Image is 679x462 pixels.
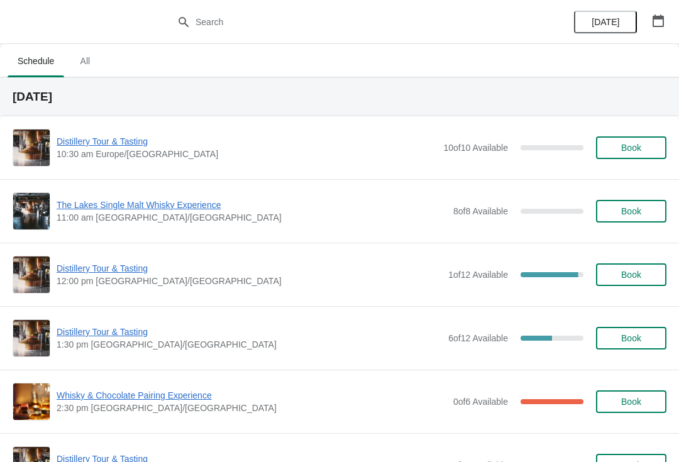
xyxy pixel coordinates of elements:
[13,383,50,420] img: Whisky & Chocolate Pairing Experience | | 2:30 pm Europe/London
[57,326,442,338] span: Distillery Tour & Tasting
[57,275,442,287] span: 12:00 pm [GEOGRAPHIC_DATA]/[GEOGRAPHIC_DATA]
[57,199,447,211] span: The Lakes Single Malt Whisky Experience
[621,270,641,280] span: Book
[57,389,447,402] span: Whisky & Chocolate Pairing Experience
[13,193,50,229] img: The Lakes Single Malt Whisky Experience | | 11:00 am Europe/London
[13,91,666,103] h2: [DATE]
[57,211,447,224] span: 11:00 am [GEOGRAPHIC_DATA]/[GEOGRAPHIC_DATA]
[453,397,508,407] span: 0 of 6 Available
[8,50,64,72] span: Schedule
[453,206,508,216] span: 8 of 8 Available
[13,320,50,356] img: Distillery Tour & Tasting | | 1:30 pm Europe/London
[596,390,666,413] button: Book
[443,143,508,153] span: 10 of 10 Available
[596,200,666,223] button: Book
[596,327,666,349] button: Book
[57,135,437,148] span: Distillery Tour & Tasting
[448,333,508,343] span: 6 of 12 Available
[69,50,101,72] span: All
[621,397,641,407] span: Book
[596,263,666,286] button: Book
[574,11,637,33] button: [DATE]
[621,143,641,153] span: Book
[195,11,509,33] input: Search
[596,136,666,159] button: Book
[57,148,437,160] span: 10:30 am Europe/[GEOGRAPHIC_DATA]
[57,402,447,414] span: 2:30 pm [GEOGRAPHIC_DATA]/[GEOGRAPHIC_DATA]
[448,270,508,280] span: 1 of 12 Available
[621,333,641,343] span: Book
[621,206,641,216] span: Book
[57,338,442,351] span: 1:30 pm [GEOGRAPHIC_DATA]/[GEOGRAPHIC_DATA]
[57,262,442,275] span: Distillery Tour & Tasting
[13,256,50,293] img: Distillery Tour & Tasting | | 12:00 pm Europe/London
[13,129,50,166] img: Distillery Tour & Tasting | | 10:30 am Europe/London
[592,17,619,27] span: [DATE]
